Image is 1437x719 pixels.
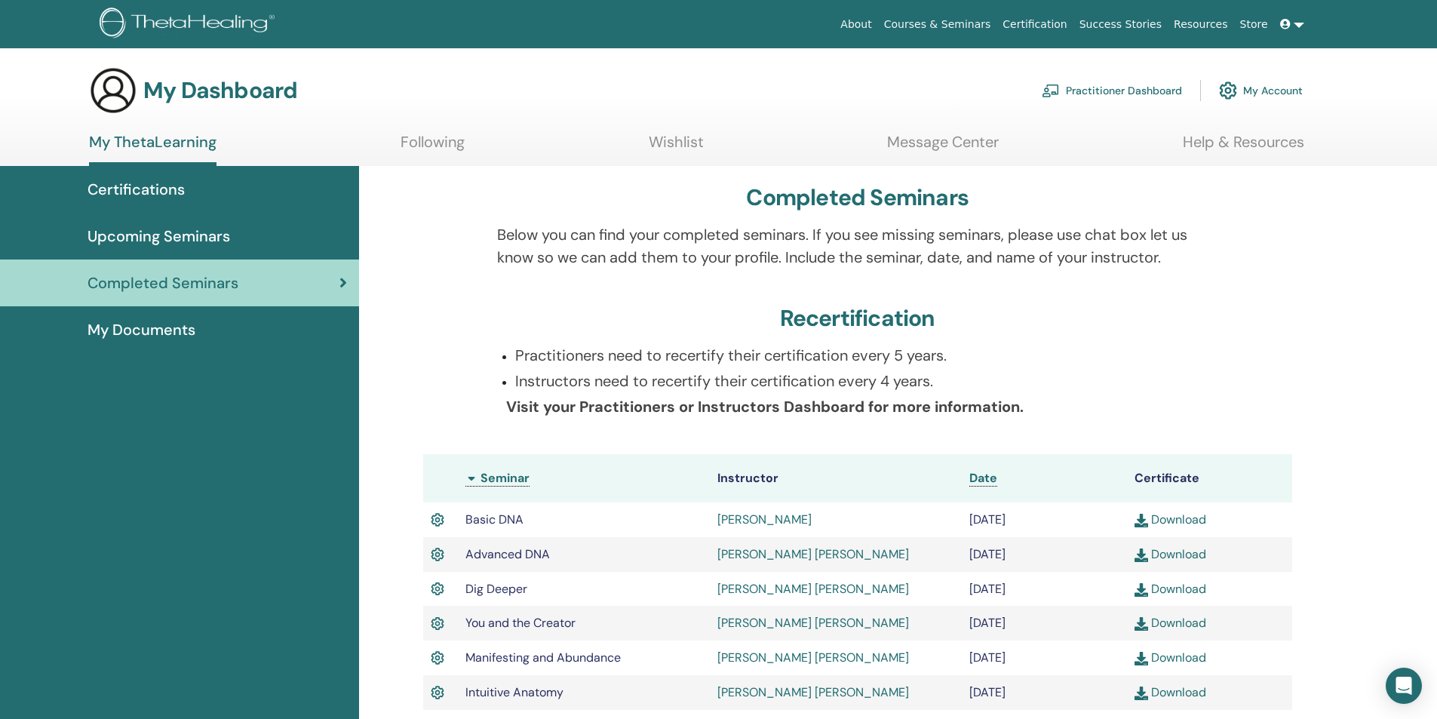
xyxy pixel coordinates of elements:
[834,11,877,38] a: About
[717,581,909,597] a: [PERSON_NAME] [PERSON_NAME]
[431,545,444,564] img: Active Certificate
[710,454,962,502] th: Instructor
[1135,548,1148,562] img: download.svg
[1135,684,1206,700] a: Download
[1234,11,1274,38] a: Store
[89,66,137,115] img: generic-user-icon.jpg
[717,512,812,527] a: [PERSON_NAME]
[1135,546,1206,562] a: Download
[431,614,444,634] img: Active Certificate
[1219,74,1303,107] a: My Account
[100,8,280,41] img: logo.png
[431,648,444,668] img: Active Certificate
[962,675,1127,710] td: [DATE]
[401,133,465,162] a: Following
[1073,11,1168,38] a: Success Stories
[1168,11,1234,38] a: Resources
[465,581,527,597] span: Dig Deeper
[717,650,909,665] a: [PERSON_NAME] [PERSON_NAME]
[1135,617,1148,631] img: download.svg
[465,684,563,700] span: Intuitive Anatomy
[465,615,576,631] span: You and the Creator
[88,178,185,201] span: Certifications
[962,641,1127,675] td: [DATE]
[431,579,444,599] img: Active Certificate
[89,133,216,166] a: My ThetaLearning
[497,223,1217,269] p: Below you can find your completed seminars. If you see missing seminars, please use chat box let ...
[1135,512,1206,527] a: Download
[1127,454,1292,502] th: Certificate
[88,272,238,294] span: Completed Seminars
[1135,583,1148,597] img: download.svg
[1135,687,1148,700] img: download.svg
[969,470,997,487] a: Date
[1219,78,1237,103] img: cog.svg
[1042,84,1060,97] img: chalkboard-teacher.svg
[1135,581,1206,597] a: Download
[515,370,1217,392] p: Instructors need to recertify their certification every 4 years.
[717,546,909,562] a: [PERSON_NAME] [PERSON_NAME]
[1135,650,1206,665] a: Download
[1042,74,1182,107] a: Practitioner Dashboard
[431,683,444,702] img: Active Certificate
[996,11,1073,38] a: Certification
[717,615,909,631] a: [PERSON_NAME] [PERSON_NAME]
[746,184,969,211] h3: Completed Seminars
[962,572,1127,607] td: [DATE]
[1135,652,1148,665] img: download.svg
[969,470,997,486] span: Date
[1183,133,1304,162] a: Help & Resources
[506,397,1024,416] b: Visit your Practitioners or Instructors Dashboard for more information.
[962,537,1127,572] td: [DATE]
[88,318,195,341] span: My Documents
[1135,615,1206,631] a: Download
[878,11,997,38] a: Courses & Seminars
[1135,514,1148,527] img: download.svg
[431,510,444,530] img: Active Certificate
[1386,668,1422,704] div: Open Intercom Messenger
[88,225,230,247] span: Upcoming Seminars
[780,305,935,332] h3: Recertification
[515,344,1217,367] p: Practitioners need to recertify their certification every 5 years.
[887,133,999,162] a: Message Center
[465,650,621,665] span: Manifesting and Abundance
[962,606,1127,641] td: [DATE]
[717,684,909,700] a: [PERSON_NAME] [PERSON_NAME]
[962,502,1127,537] td: [DATE]
[465,546,550,562] span: Advanced DNA
[143,77,297,104] h3: My Dashboard
[649,133,704,162] a: Wishlist
[465,512,524,527] span: Basic DNA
